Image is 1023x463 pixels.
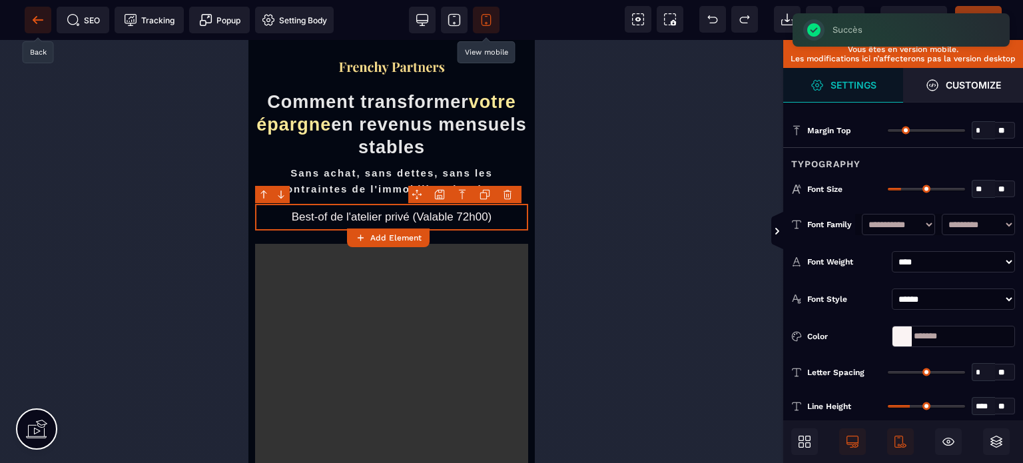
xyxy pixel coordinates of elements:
[903,68,1023,103] span: Open Style Manager
[935,428,962,455] span: Hide/Show Block
[783,68,903,103] span: Settings
[67,13,100,27] span: SEO
[657,6,683,33] span: Screenshot
[262,13,327,27] span: Setting Body
[839,428,866,455] span: Desktop Only
[807,330,886,343] div: Color
[124,13,174,27] span: Tracking
[7,44,280,125] h1: Comment transformer en revenus mensuels stables
[880,6,947,33] span: Preview
[983,428,1010,455] span: Open Layers
[807,401,851,412] span: Line Height
[807,255,886,268] div: Font Weight
[807,292,886,306] div: Font Style
[807,218,855,231] div: Font Family
[783,147,1023,172] div: Typography
[887,428,914,455] span: Mobile Only
[347,229,430,247] button: Add Element
[807,125,851,136] span: Margin Top
[370,233,422,242] strong: Add Element
[7,125,280,164] h2: Sans achat, sans dettes, sans les contraintes de l'immobilier classique
[831,80,876,90] strong: Settings
[7,164,280,191] h2: Best-of de l'atelier privé (Valable 72h00)
[790,54,1016,63] p: Les modifications ici n’affecterons pas la version desktop
[807,184,843,195] span: Font Size
[946,80,1001,90] strong: Customize
[625,6,651,33] span: View components
[807,367,864,378] span: Letter Spacing
[791,428,818,455] span: Open Blocks
[790,45,1016,54] p: Vous êtes en version mobile.
[199,13,240,27] span: Popup
[89,20,198,35] img: f2a3730b544469f405c58ab4be6274e8_Capture_d%E2%80%99e%CC%81cran_2025-09-01_a%CC%80_20.57.27.png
